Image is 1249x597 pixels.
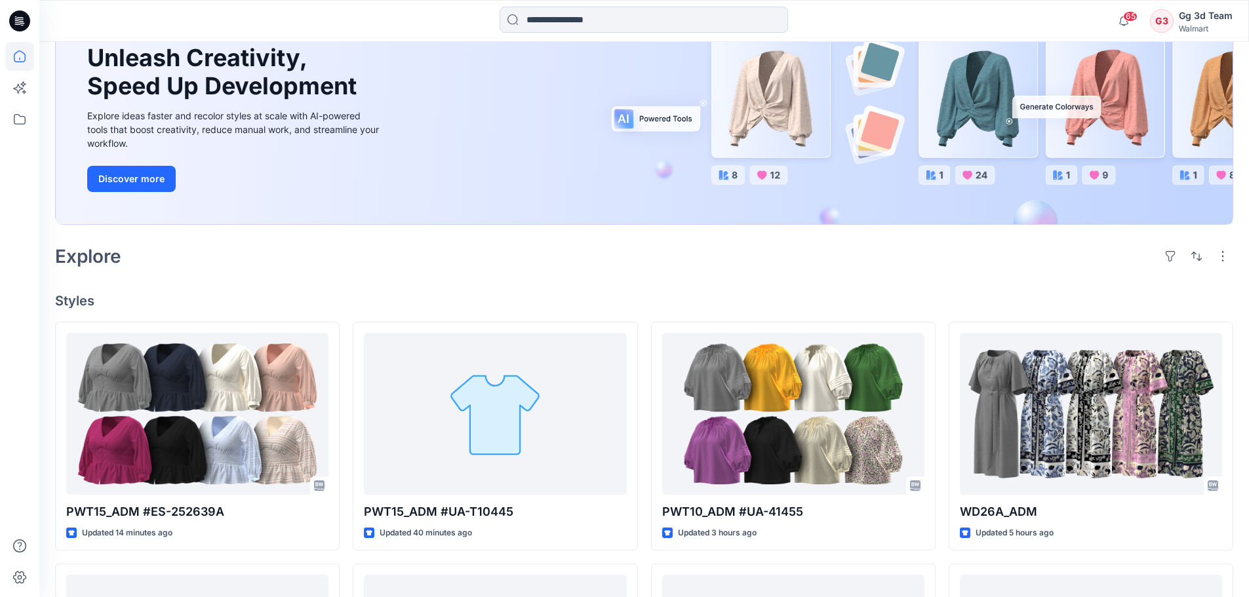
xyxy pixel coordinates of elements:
a: PWT15_ADM #UA-T10445 [364,333,626,495]
div: Walmart [1179,24,1233,33]
h2: Explore [55,246,121,267]
h1: Unleash Creativity, Speed Up Development [87,44,363,100]
a: PWT10_ADM #UA-41455 [662,333,924,495]
a: Discover more [87,166,382,192]
a: WD26A_ADM [960,333,1222,495]
p: Updated 14 minutes ago [82,526,172,540]
p: PWT15_ADM #UA-T10445 [364,503,626,521]
a: PWT15_ADM #ES-252639A [66,333,328,495]
div: Explore ideas faster and recolor styles at scale with AI-powered tools that boost creativity, red... [87,109,382,150]
p: PWT10_ADM #UA-41455 [662,503,924,521]
p: Updated 40 minutes ago [380,526,472,540]
button: Discover more [87,166,176,192]
p: Updated 5 hours ago [976,526,1054,540]
p: Updated 3 hours ago [678,526,757,540]
p: WD26A_ADM [960,503,1222,521]
p: PWT15_ADM #ES-252639A [66,503,328,521]
span: 65 [1123,11,1138,22]
div: G3 [1150,9,1174,33]
h4: Styles [55,293,1233,309]
div: Gg 3d Team [1179,8,1233,24]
